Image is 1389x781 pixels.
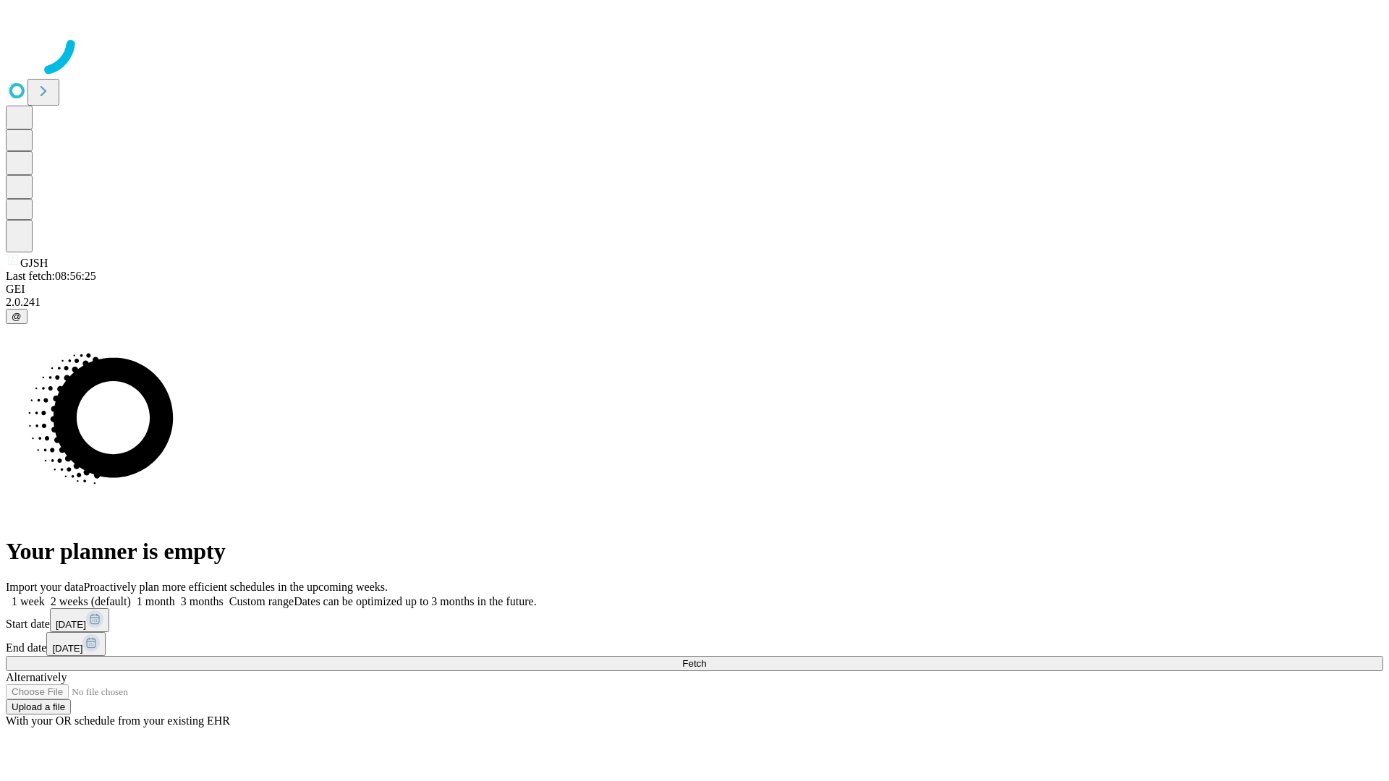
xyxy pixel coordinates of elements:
[6,581,84,593] span: Import your data
[6,309,27,324] button: @
[294,595,536,607] span: Dates can be optimized up to 3 months in the future.
[6,283,1383,296] div: GEI
[12,595,45,607] span: 1 week
[6,538,1383,565] h1: Your planner is empty
[6,714,230,727] span: With your OR schedule from your existing EHR
[6,632,1383,656] div: End date
[6,296,1383,309] div: 2.0.241
[46,632,106,656] button: [DATE]
[137,595,175,607] span: 1 month
[56,619,86,630] span: [DATE]
[229,595,294,607] span: Custom range
[12,311,22,322] span: @
[6,608,1383,632] div: Start date
[84,581,388,593] span: Proactively plan more efficient schedules in the upcoming weeks.
[20,257,48,269] span: GJSH
[6,699,71,714] button: Upload a file
[6,270,96,282] span: Last fetch: 08:56:25
[52,643,82,654] span: [DATE]
[51,595,131,607] span: 2 weeks (default)
[181,595,224,607] span: 3 months
[50,608,109,632] button: [DATE]
[6,671,67,683] span: Alternatively
[682,658,706,669] span: Fetch
[6,656,1383,671] button: Fetch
